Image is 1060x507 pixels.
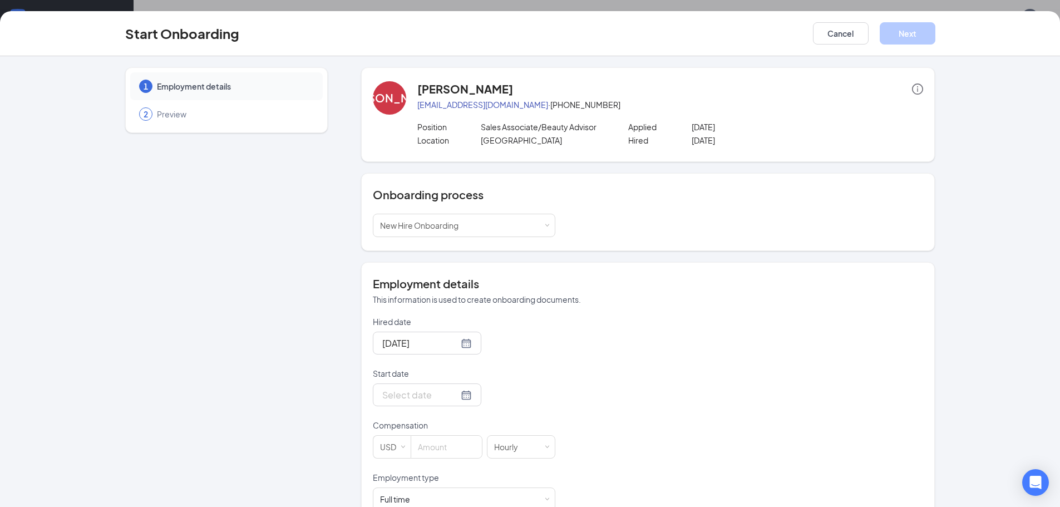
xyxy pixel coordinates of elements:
[417,99,923,110] p: · [PHONE_NUMBER]
[417,81,513,97] h4: [PERSON_NAME]
[380,436,404,458] div: USD
[373,187,923,203] h4: Onboarding process
[373,420,555,431] p: Compensation
[373,294,923,305] p: This information is used to create onboarding documents.
[481,121,607,132] p: Sales Associate/Beauty Advisor
[157,109,312,120] span: Preview
[628,135,692,146] p: Hired
[380,494,410,505] div: Full time
[692,121,818,132] p: [DATE]
[373,368,555,379] p: Start date
[417,121,481,132] p: Position
[481,135,607,146] p: [GEOGRAPHIC_DATA]
[380,214,466,237] div: [object Object]
[417,100,548,110] a: [EMAIL_ADDRESS][DOMAIN_NAME]
[1022,469,1049,496] div: Open Intercom Messenger
[144,109,148,120] span: 2
[380,494,418,505] div: [object Object]
[373,276,923,292] h4: Employment details
[912,83,923,95] span: info-circle
[417,135,481,146] p: Location
[494,436,526,458] div: Hourly
[813,22,869,45] button: Cancel
[411,436,482,458] input: Amount
[157,81,312,92] span: Employment details
[144,81,148,92] span: 1
[880,22,935,45] button: Next
[382,336,458,350] input: Sep 16, 2025
[342,90,437,106] div: [PERSON_NAME]
[692,135,818,146] p: [DATE]
[125,24,239,43] h3: Start Onboarding
[373,472,555,483] p: Employment type
[373,316,555,327] p: Hired date
[380,220,458,230] span: New Hire Onboarding
[628,121,692,132] p: Applied
[382,388,458,402] input: Select date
